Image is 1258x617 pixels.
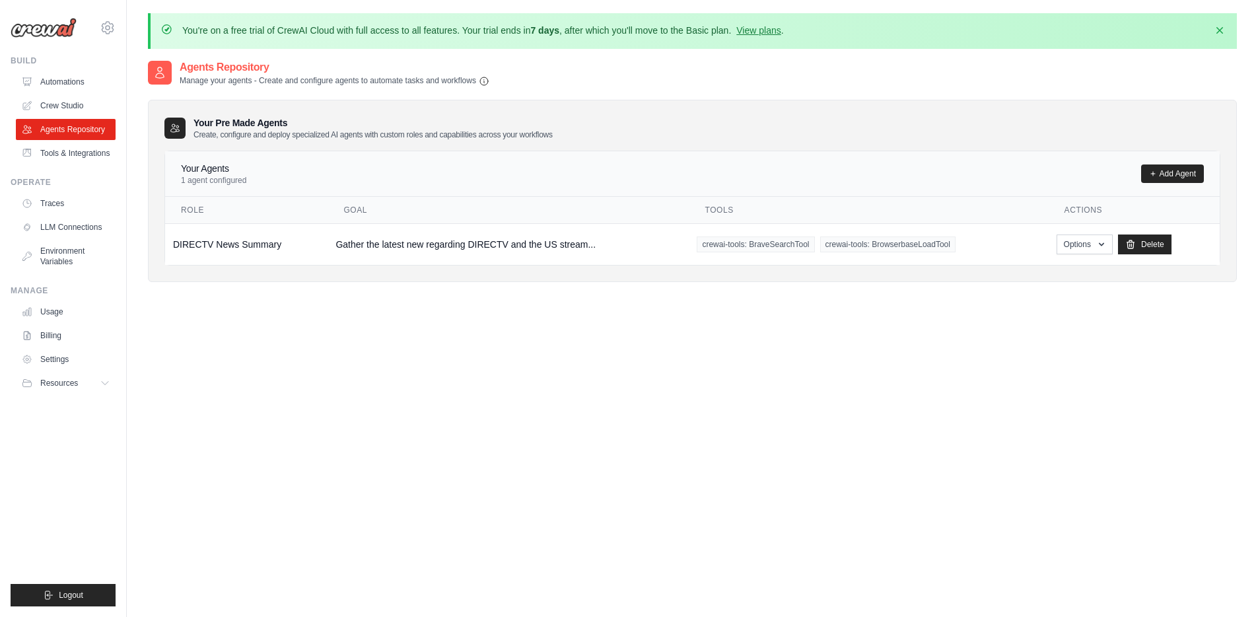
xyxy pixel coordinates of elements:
[11,584,116,606] button: Logout
[16,325,116,346] a: Billing
[193,129,553,140] p: Create, configure and deploy specialized AI agents with custom roles and capabilities across your...
[328,223,689,265] td: Gather the latest new regarding DIRECTV and the US stream...
[180,59,489,75] h2: Agents Repository
[40,378,78,388] span: Resources
[328,197,689,224] th: Goal
[181,175,246,186] p: 1 agent configured
[16,240,116,272] a: Environment Variables
[180,75,489,87] p: Manage your agents - Create and configure agents to automate tasks and workflows
[16,301,116,322] a: Usage
[736,25,781,36] a: View plans
[16,193,116,214] a: Traces
[820,236,956,252] span: crewai-tools: BrowserbaseLoadTool
[1118,235,1171,254] a: Delete
[165,197,328,224] th: Role
[16,373,116,394] button: Resources
[11,285,116,296] div: Manage
[193,116,553,140] h3: Your Pre Made Agents
[16,217,116,238] a: LLM Connections
[16,143,116,164] a: Tools & Integrations
[1049,197,1220,224] th: Actions
[181,162,246,175] h4: Your Agents
[530,25,559,36] strong: 7 days
[689,197,1048,224] th: Tools
[165,223,328,265] td: DIRECTV News Summary
[182,24,784,37] p: You're on a free trial of CrewAI Cloud with full access to all features. Your trial ends in , aft...
[59,590,83,600] span: Logout
[697,236,814,252] span: crewai-tools: BraveSearchTool
[16,119,116,140] a: Agents Repository
[11,55,116,66] div: Build
[11,18,77,38] img: Logo
[11,177,116,188] div: Operate
[16,349,116,370] a: Settings
[1141,164,1204,183] a: Add Agent
[16,95,116,116] a: Crew Studio
[1057,235,1113,254] button: Options
[16,71,116,92] a: Automations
